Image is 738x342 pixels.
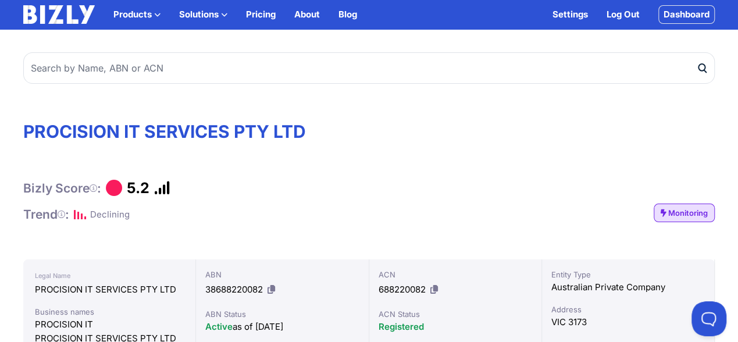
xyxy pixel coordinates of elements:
[179,8,227,22] button: Solutions
[658,5,715,24] a: Dashboard
[246,8,276,22] a: Pricing
[379,321,424,332] span: Registered
[338,8,357,22] a: Blog
[691,301,726,336] iframe: Toggle Customer Support
[552,8,588,22] a: Settings
[668,207,708,219] span: Monitoring
[35,318,184,332] div: PROCISION IT
[35,306,184,318] div: Business names
[205,308,359,320] div: ABN Status
[607,8,640,22] a: Log Out
[113,8,161,22] button: Products
[294,8,320,22] a: About
[379,269,532,280] div: ACN
[23,121,715,142] h1: PROCISION IT SERVICES PTY LTD
[205,284,263,295] span: 38688220082
[654,204,715,222] a: Monitoring
[379,284,426,295] span: 688220082
[35,269,184,283] div: Legal Name
[551,304,705,315] div: Address
[35,283,184,297] div: PROCISION IT SERVICES PTY LTD
[551,280,705,294] div: Australian Private Company
[205,321,233,332] span: Active
[551,315,705,329] div: VIC 3173
[90,208,130,222] div: Declining
[23,206,69,222] h1: Trend :
[23,180,101,196] h1: Bizly Score :
[205,269,359,280] div: ABN
[205,320,359,334] div: as of [DATE]
[23,52,715,84] input: Search by Name, ABN or ACN
[127,179,149,197] h1: 5.2
[551,269,705,280] div: Entity Type
[379,308,532,320] div: ACN Status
